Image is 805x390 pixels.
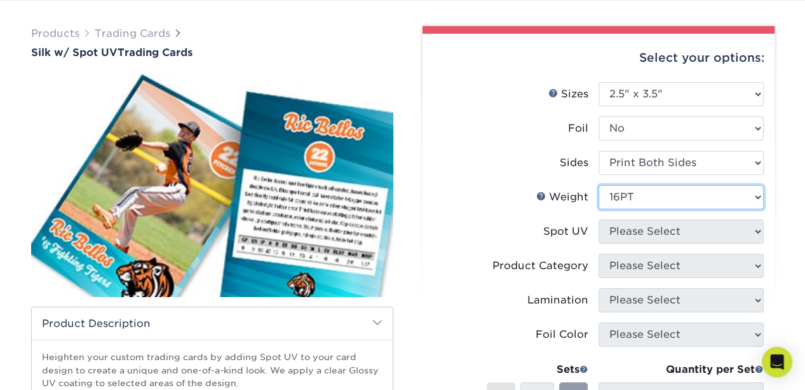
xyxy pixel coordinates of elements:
div: Sides [560,155,588,171]
a: Trading Cards [95,27,170,39]
div: Sizes [548,87,588,102]
a: Products [31,27,79,39]
img: Silk w/ Spot UV 01 [31,60,393,310]
div: Weight [536,190,588,205]
h1: Trading Cards [31,46,393,59]
div: Foil [568,121,588,136]
iframe: Google Customer Reviews [3,351,108,386]
div: Quantity per Set [599,362,764,377]
div: Select your options: [433,34,764,82]
a: Silk w/ Spot UVTrading Cards [31,46,393,59]
div: Sets [487,362,588,377]
span: Silk w/ Spot UV [31,46,118,59]
div: Foil Color [536,327,588,342]
div: Spot UV [543,224,588,239]
h2: Product Description [32,307,393,340]
div: Open Intercom Messenger [762,347,792,377]
div: Lamination [527,293,588,308]
div: Product Category [492,258,588,274]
